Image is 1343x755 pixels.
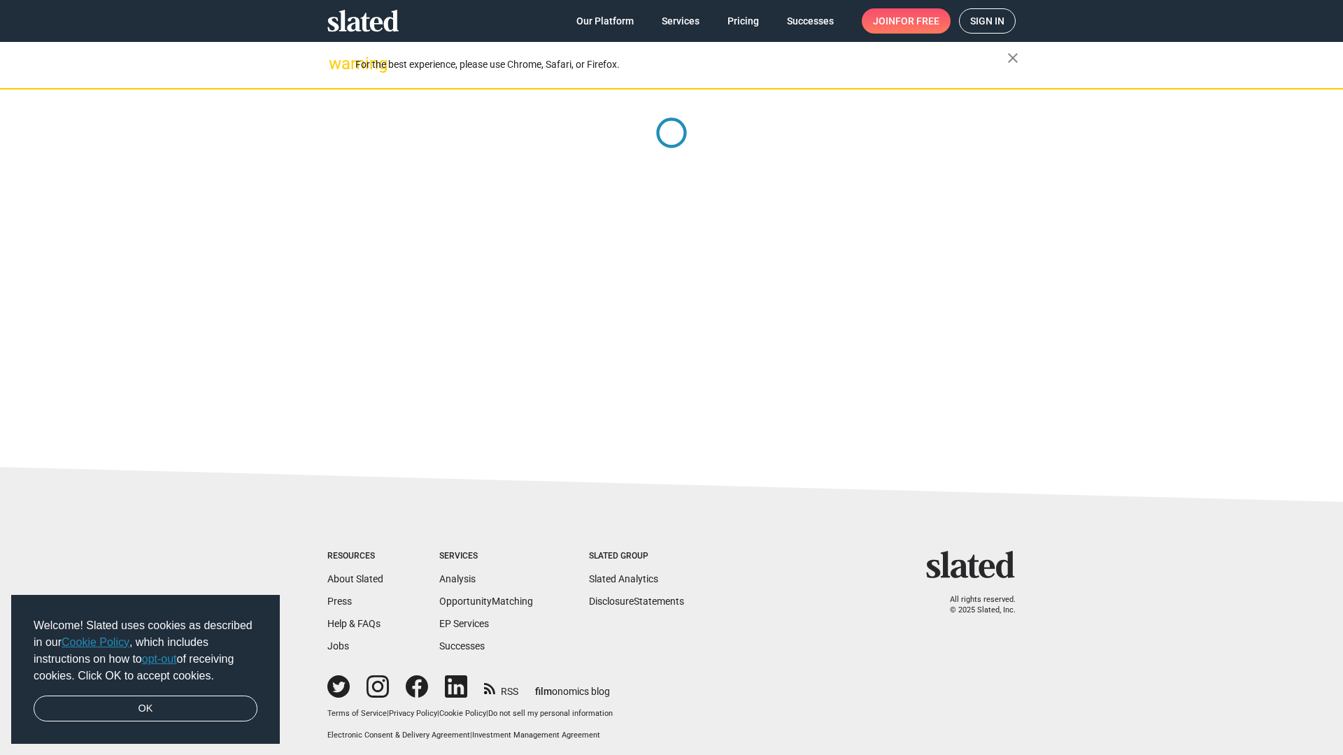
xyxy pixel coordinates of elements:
[327,640,349,652] a: Jobs
[439,573,476,584] a: Analysis
[959,8,1016,34] a: Sign in
[535,686,552,697] span: film
[1004,50,1021,66] mat-icon: close
[589,596,684,607] a: DisclosureStatements
[327,551,383,562] div: Resources
[34,696,257,722] a: dismiss cookie message
[439,551,533,562] div: Services
[387,709,389,718] span: |
[437,709,439,718] span: |
[589,551,684,562] div: Slated Group
[62,636,129,648] a: Cookie Policy
[576,8,634,34] span: Our Platform
[565,8,645,34] a: Our Platform
[484,677,518,698] a: RSS
[327,731,470,740] a: Electronic Consent & Delivery Agreement
[439,640,485,652] a: Successes
[776,8,845,34] a: Successes
[327,709,387,718] a: Terms of Service
[895,8,939,34] span: for free
[873,8,939,34] span: Join
[389,709,437,718] a: Privacy Policy
[535,674,610,698] a: filmonomics blog
[327,596,352,607] a: Press
[327,573,383,584] a: About Slated
[716,8,770,34] a: Pricing
[327,618,381,629] a: Help & FAQs
[329,55,346,72] mat-icon: warning
[355,55,1007,74] div: For the best experience, please use Chrome, Safari, or Firefox.
[142,653,177,665] a: opt-out
[970,9,1004,33] span: Sign in
[439,618,489,629] a: EP Services
[439,596,533,607] a: OpportunityMatching
[862,8,951,34] a: Joinfor free
[727,8,759,34] span: Pricing
[470,731,472,740] span: |
[488,709,613,719] button: Do not sell my personal information
[651,8,711,34] a: Services
[589,573,658,584] a: Slated Analytics
[34,617,257,684] span: Welcome! Slated uses cookies as described in our , which includes instructions on how to of recei...
[11,595,280,745] div: cookieconsent
[935,595,1016,615] p: All rights reserved. © 2025 Slated, Inc.
[472,731,600,740] a: Investment Management Agreement
[486,709,488,718] span: |
[439,709,486,718] a: Cookie Policy
[662,8,699,34] span: Services
[787,8,834,34] span: Successes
